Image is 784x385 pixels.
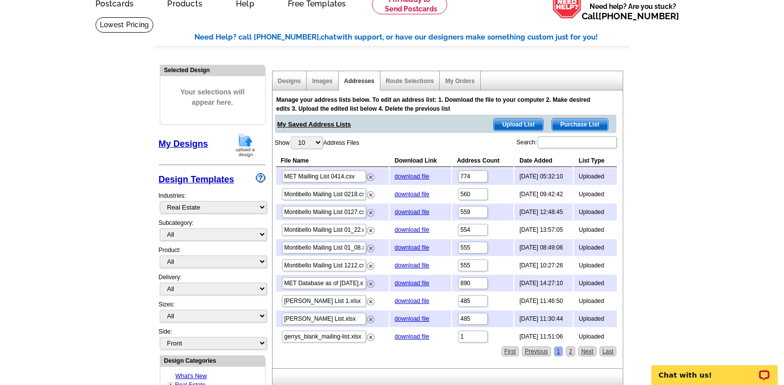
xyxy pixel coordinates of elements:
span: Upload List [494,119,543,130]
a: Remove this list [367,171,374,178]
img: upload-design [232,132,258,158]
div: Need Help? call [PHONE_NUMBER], with support, or have our designers make something custom just fo... [194,32,630,43]
td: Uploaded [574,239,617,256]
a: Remove this list [367,225,374,232]
td: Uploaded [574,293,617,309]
div: Delivery: [159,273,266,300]
select: ShowAddress Files [291,136,323,149]
div: Manage your address lists below. To edit an address list: 1. Download the file to your computer 2... [277,95,598,113]
iframe: LiveChat chat widget [645,354,784,385]
th: File Name [276,155,389,167]
span: Your selections will appear here. [168,77,258,118]
a: download file [395,173,429,180]
td: [DATE] 14:27:10 [514,275,573,292]
label: Search: [516,135,618,149]
a: Remove this list [367,260,374,267]
a: Addresses [344,78,374,85]
td: Uploaded [574,168,617,185]
div: Sizes: [159,300,266,327]
a: Images [312,78,332,85]
a: Last [600,346,617,356]
td: [DATE] 11:46:50 [514,293,573,309]
td: Uploaded [574,204,617,220]
a: download file [395,262,429,269]
a: Route Selections [386,78,434,85]
span: Purchase List [552,119,608,130]
a: Design Templates [159,174,234,184]
a: download file [395,244,429,251]
td: [DATE] 11:51:06 [514,328,573,345]
th: List Type [574,155,617,167]
td: [DATE] 13:57:05 [514,221,573,238]
a: Remove this list [367,207,374,214]
a: Designs [278,78,301,85]
a: download file [395,315,429,322]
a: download file [395,280,429,287]
a: download file [395,226,429,233]
a: Remove this list [367,243,374,250]
td: Uploaded [574,310,617,327]
a: First [502,346,519,356]
div: Side: [159,327,266,350]
img: delete.png [367,316,374,323]
a: My Orders [445,78,474,85]
a: Remove this list [367,296,374,303]
div: Product: [159,246,266,273]
td: Uploaded [574,221,617,238]
a: Previous [522,346,551,356]
th: Date Added [514,155,573,167]
span: Call [582,11,679,21]
img: delete.png [367,334,374,341]
span: Need help? Are you stuck? [582,1,684,21]
input: Search: [538,136,617,148]
div: Selected Design [160,65,265,75]
a: download file [395,191,429,198]
img: delete.png [367,298,374,305]
img: delete.png [367,173,374,181]
a: download file [395,333,429,340]
img: delete.png [367,245,374,252]
td: Uploaded [574,328,617,345]
img: delete.png [367,209,374,216]
td: [DATE] 12:48:45 [514,204,573,220]
a: 2 [566,346,575,356]
td: Uploaded [574,186,617,203]
a: [PHONE_NUMBER] [599,11,679,21]
label: Show Address Files [275,135,360,150]
td: [DATE] 10:27:26 [514,257,573,274]
td: Uploaded [574,275,617,292]
img: design-wizard-help-icon.png [256,173,266,183]
td: Uploaded [574,257,617,274]
td: [DATE] 05:32:10 [514,168,573,185]
a: 1 [554,346,563,356]
div: Industries: [159,186,266,218]
a: download file [395,298,429,304]
img: delete.png [367,262,374,270]
td: [DATE] 11:30:44 [514,310,573,327]
th: Download Link [390,155,451,167]
a: What's New [176,373,207,380]
div: Subcategory: [159,218,266,246]
a: Remove this list [367,314,374,321]
a: download file [395,209,429,215]
div: Design Categories [160,356,265,365]
td: [DATE] 08:49:06 [514,239,573,256]
span: My Saved Address Lists [277,115,351,129]
a: Remove this list [367,278,374,285]
th: Address Count [452,155,514,167]
a: Next [578,346,597,356]
img: delete.png [367,280,374,288]
img: delete.png [367,191,374,199]
a: Remove this list [367,332,374,339]
img: delete.png [367,227,374,234]
td: [DATE] 09:42:42 [514,186,573,203]
span: chat [321,33,336,42]
a: My Designs [159,139,208,149]
a: Remove this list [367,189,374,196]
